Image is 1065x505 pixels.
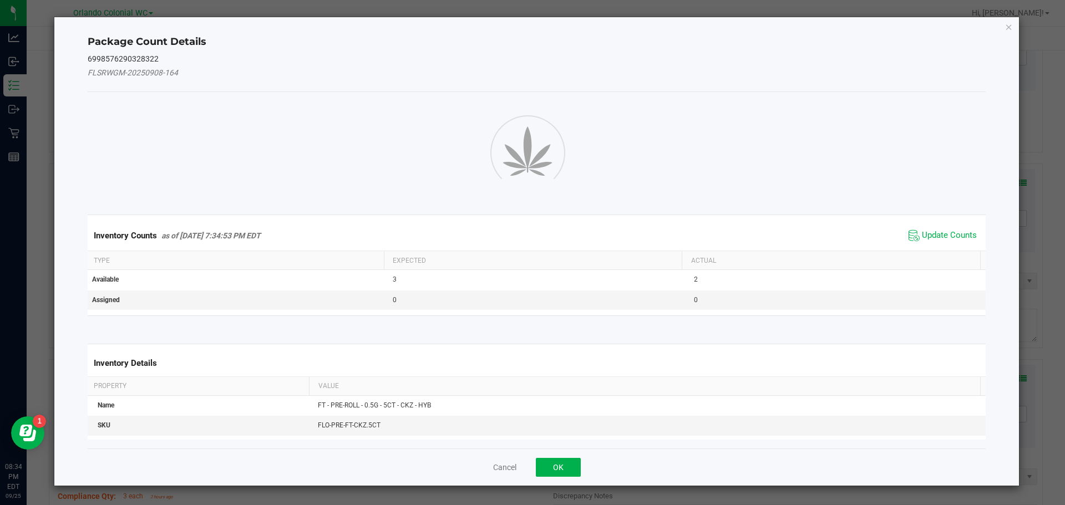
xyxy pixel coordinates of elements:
span: Inventory Counts [94,231,157,241]
span: SKU [98,421,110,429]
span: Type [94,257,110,264]
span: 0 [694,296,698,304]
span: as of [DATE] 7:34:53 PM EDT [161,231,261,240]
button: Close [1005,20,1013,33]
h5: 6998576290328322 [88,55,986,63]
h5: FLSRWGM-20250908-164 [88,69,986,77]
iframe: Resource center unread badge [33,415,46,428]
span: Actual [691,257,716,264]
span: Expected [393,257,426,264]
iframe: Resource center [11,416,44,450]
span: Value [318,382,339,390]
span: FT - PRE-ROLL - 0.5G - 5CT - CKZ - HYB [318,401,431,409]
button: Cancel [493,462,516,473]
h4: Package Count Details [88,35,986,49]
span: 0 [393,296,397,304]
span: Property [94,382,126,390]
span: Assigned [92,296,120,304]
span: Name [98,401,114,409]
span: Inventory Details [94,358,157,368]
span: 2 [694,276,698,283]
button: OK [536,458,581,477]
span: FLO-PRE-FT-CKZ.5CT [318,421,381,429]
span: Update Counts [922,230,977,241]
span: Available [92,276,119,283]
span: 3 [393,276,397,283]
